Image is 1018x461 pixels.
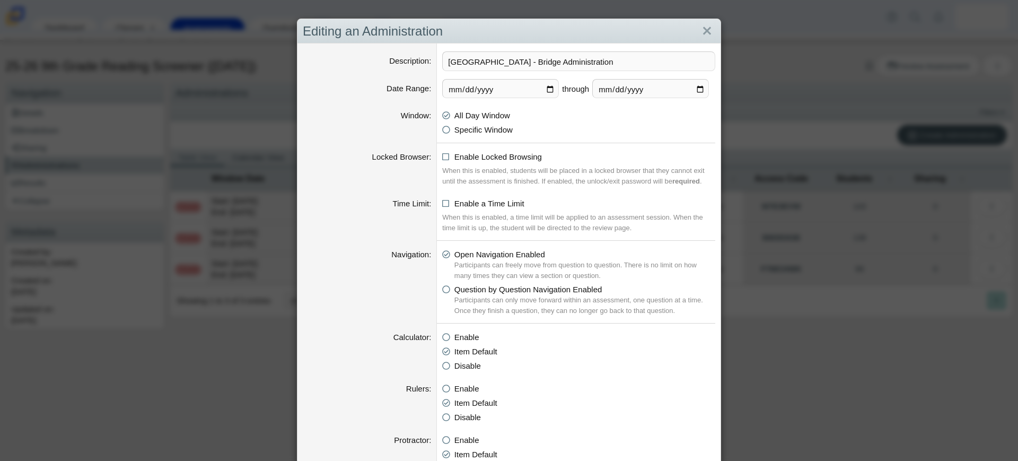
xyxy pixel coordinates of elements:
b: required [672,177,700,185]
div: Participants can freely move from question to question. There is no limit on how many times they ... [454,260,715,281]
span: Specific Window [454,125,513,134]
div: When this is enabled, students will be placed in a locked browser that they cannot exit until the... [442,166,715,186]
label: Time Limit [393,199,432,208]
label: Description [389,56,431,65]
label: Date Range [387,84,431,93]
span: Enable [454,436,479,445]
span: Item Default [454,347,497,356]
label: Protractor [394,436,431,445]
span: Item Default [454,450,497,459]
label: Calculator [393,333,432,342]
span: Enable Locked Browsing [454,152,542,161]
span: Enable a Time Limit [454,199,524,208]
label: Window [401,111,432,120]
span: through [559,79,592,98]
span: Question by Question Navigation Enabled [454,285,715,316]
a: Close [699,22,715,40]
span: Item Default [454,398,497,407]
span: All Day Window [454,111,510,120]
label: Navigation [391,250,431,259]
label: Rulers [406,384,432,393]
span: Disable [454,413,481,422]
div: Editing an Administration [297,19,721,44]
label: Locked Browser [372,152,432,161]
div: Participants can only move forward within an assessment, one question at a time. Once they finish... [454,295,715,316]
div: When this is enabled, a time limit will be applied to an assessment session. When the time limit ... [442,212,715,233]
span: Open Navigation Enabled [454,250,715,281]
span: Disable [454,361,481,370]
span: Enable [454,384,479,393]
span: Enable [454,333,479,342]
